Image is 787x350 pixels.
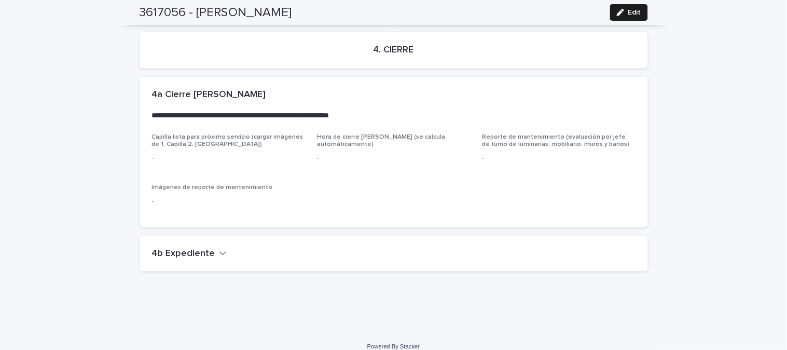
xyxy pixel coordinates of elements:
p: - [482,153,636,164]
p: - [317,153,470,164]
span: Capilla lista para próximo servicio (cargar imágenes de 1. Capilla 2. [GEOGRAPHIC_DATA]) [152,134,303,147]
button: 4b Expediente [152,248,227,260]
h2: 3617056 - [PERSON_NAME] [140,5,292,20]
a: Powered By Stacker [367,343,420,349]
h2: 4a Cierre [PERSON_NAME] [152,89,266,101]
span: Reporte de mantenimiento (evaluación por jefe de turno de luminarias, mobiliario, muros y baños) [482,134,630,147]
button: Edit [610,4,648,21]
span: Imágenes de reporte de mantenimiento [152,184,273,191]
h2: 4. CIERRE [374,45,414,56]
span: Edit [628,9,641,16]
span: Hora de cierre [PERSON_NAME] (se calcula automáticamente) [317,134,445,147]
p: - [152,153,305,164]
p: - [152,196,305,207]
h2: 4b Expediente [152,248,215,260]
